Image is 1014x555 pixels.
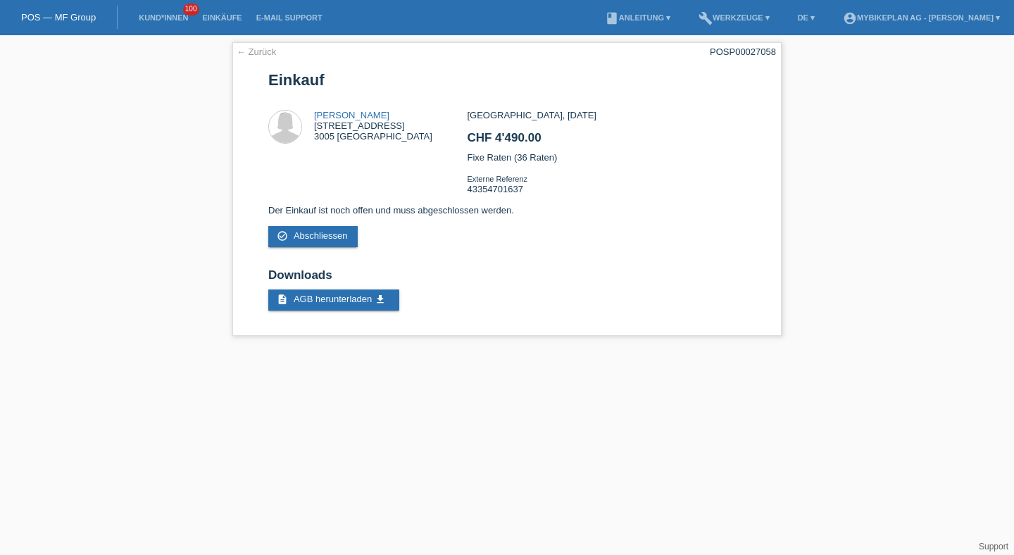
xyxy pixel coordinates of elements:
h1: Einkauf [268,71,746,89]
span: Abschliessen [294,230,348,241]
h2: Downloads [268,268,746,289]
a: ← Zurück [237,46,276,57]
div: [GEOGRAPHIC_DATA], [DATE] Fixe Raten (36 Raten) 43354701637 [467,110,745,205]
i: check_circle_outline [277,230,288,242]
a: description AGB herunterladen get_app [268,289,399,311]
a: E-Mail Support [249,13,330,22]
a: DE ▾ [791,13,822,22]
i: get_app [375,294,386,305]
a: Kund*innen [132,13,195,22]
a: POS — MF Group [21,12,96,23]
a: check_circle_outline Abschliessen [268,226,358,247]
span: 100 [183,4,200,15]
span: Externe Referenz [467,175,527,183]
i: description [277,294,288,305]
a: account_circleMybikeplan AG - [PERSON_NAME] ▾ [836,13,1007,22]
i: book [605,11,619,25]
i: build [699,11,713,25]
div: [STREET_ADDRESS] 3005 [GEOGRAPHIC_DATA] [314,110,432,142]
a: bookAnleitung ▾ [598,13,677,22]
div: POSP00027058 [710,46,776,57]
a: buildWerkzeuge ▾ [691,13,777,22]
a: Support [979,542,1008,551]
i: account_circle [843,11,857,25]
h2: CHF 4'490.00 [467,131,745,152]
span: AGB herunterladen [294,294,372,304]
a: [PERSON_NAME] [314,110,389,120]
p: Der Einkauf ist noch offen und muss abgeschlossen werden. [268,205,746,216]
a: Einkäufe [195,13,249,22]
